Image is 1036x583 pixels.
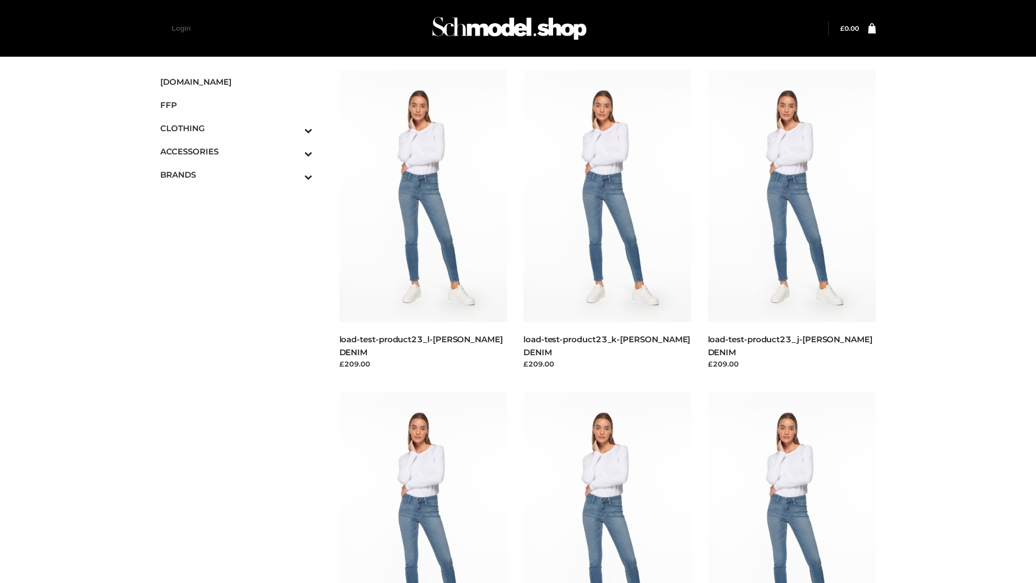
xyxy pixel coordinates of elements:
div: £209.00 [523,358,692,369]
a: CLOTHINGToggle Submenu [160,117,312,140]
a: Login [172,24,190,32]
div: £209.00 [339,358,508,369]
span: FFP [160,99,312,111]
button: Toggle Submenu [275,163,312,186]
a: £0.00 [840,24,859,32]
img: Schmodel Admin 964 [428,7,590,50]
span: CLOTHING [160,122,312,134]
button: Toggle Submenu [275,140,312,163]
a: ACCESSORIESToggle Submenu [160,140,312,163]
button: Toggle Submenu [275,117,312,140]
a: [DOMAIN_NAME] [160,70,312,93]
bdi: 0.00 [840,24,859,32]
a: BRANDSToggle Submenu [160,163,312,186]
span: BRANDS [160,168,312,181]
a: load-test-product23_l-[PERSON_NAME] DENIM [339,334,503,357]
span: [DOMAIN_NAME] [160,76,312,88]
span: £ [840,24,844,32]
span: ACCESSORIES [160,145,312,158]
a: load-test-product23_k-[PERSON_NAME] DENIM [523,334,690,357]
a: load-test-product23_j-[PERSON_NAME] DENIM [708,334,873,357]
div: £209.00 [708,358,876,369]
a: FFP [160,93,312,117]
